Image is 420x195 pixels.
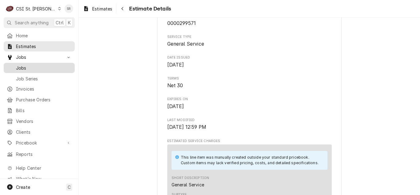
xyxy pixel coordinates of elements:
[167,61,332,69] span: Date Issued
[4,116,75,126] a: Vendors
[81,4,115,14] a: Estimates
[16,65,72,71] span: Jobs
[68,184,71,190] span: C
[4,95,75,105] a: Purchase Orders
[117,4,127,14] button: Navigate back
[16,6,56,12] div: CSI St. [PERSON_NAME]
[167,103,332,110] span: Expires On
[167,55,332,68] div: Date Issued
[4,163,75,173] a: Go to Help Center
[4,74,75,84] a: Job Series
[16,118,72,124] span: Vendors
[167,82,332,89] span: Terms
[16,185,30,190] span: Create
[6,4,14,13] div: CSI St. Louis's Avatar
[65,4,73,13] div: SR
[167,76,332,81] span: Terms
[16,75,72,82] span: Job Series
[16,32,72,39] span: Home
[16,43,72,50] span: Estimates
[16,165,71,171] span: Help Center
[4,30,75,41] a: Home
[167,35,332,48] div: Service Type
[92,6,112,12] span: Estimates
[15,19,49,26] span: Search anything
[16,129,72,135] span: Clients
[167,97,332,102] span: Expires On
[167,62,184,68] span: [DATE]
[167,83,183,88] span: Net 30
[167,55,332,60] span: Date Issued
[167,97,332,110] div: Expires On
[167,35,332,39] span: Service Type
[16,140,62,146] span: Pricebook
[167,139,332,144] span: Estimated Service Charges
[167,20,196,26] span: 0000299571
[4,174,75,184] a: Go to What's New
[167,20,332,27] span: Roopairs Estimate ID
[181,155,321,166] div: This line item was manually created outside your standard pricebook. Custom items may lack verifi...
[16,107,72,114] span: Bills
[68,19,71,26] span: K
[167,76,332,89] div: Terms
[167,14,332,27] div: Roopairs Estimate ID
[4,41,75,51] a: Estimates
[4,84,75,94] a: Invoices
[127,5,171,13] span: Estimate Details
[4,63,75,73] a: Jobs
[167,124,206,130] span: [DATE] 12:59 PM
[172,181,204,188] div: Short Description
[172,176,209,181] div: Short Description
[167,124,332,131] span: Last Modified
[167,41,204,47] span: General Service
[16,151,72,157] span: Reports
[16,96,72,103] span: Purchase Orders
[6,4,14,13] div: C
[16,176,71,182] span: What's New
[167,118,332,131] div: Last Modified
[167,104,184,109] span: [DATE]
[172,176,209,188] div: Short Description
[167,118,332,123] span: Last Modified
[4,105,75,116] a: Bills
[4,149,75,159] a: Reports
[4,138,75,148] a: Go to Pricebook
[4,17,75,28] button: Search anythingCtrlK
[4,52,75,62] a: Go to Jobs
[56,19,64,26] span: Ctrl
[16,54,62,60] span: Jobs
[4,127,75,137] a: Clients
[65,4,73,13] div: Stephani Roth's Avatar
[167,40,332,48] span: Service Type
[16,86,72,92] span: Invoices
